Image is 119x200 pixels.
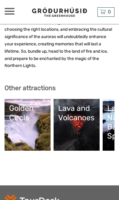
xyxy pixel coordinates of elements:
[58,104,95,122] div: Lava and Volcanoes
[5,84,56,92] b: Other attractions
[9,104,46,122] div: Golden Circle
[70,9,77,17] button: Open LiveChat chat widget
[107,9,112,15] span: 0
[32,7,87,17] img: 1578-341a38b5-ce05-4595-9f3d-b8aa3718a0b3_logo_small.jpg
[8,11,68,16] p: We're away right now. Please check back later!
